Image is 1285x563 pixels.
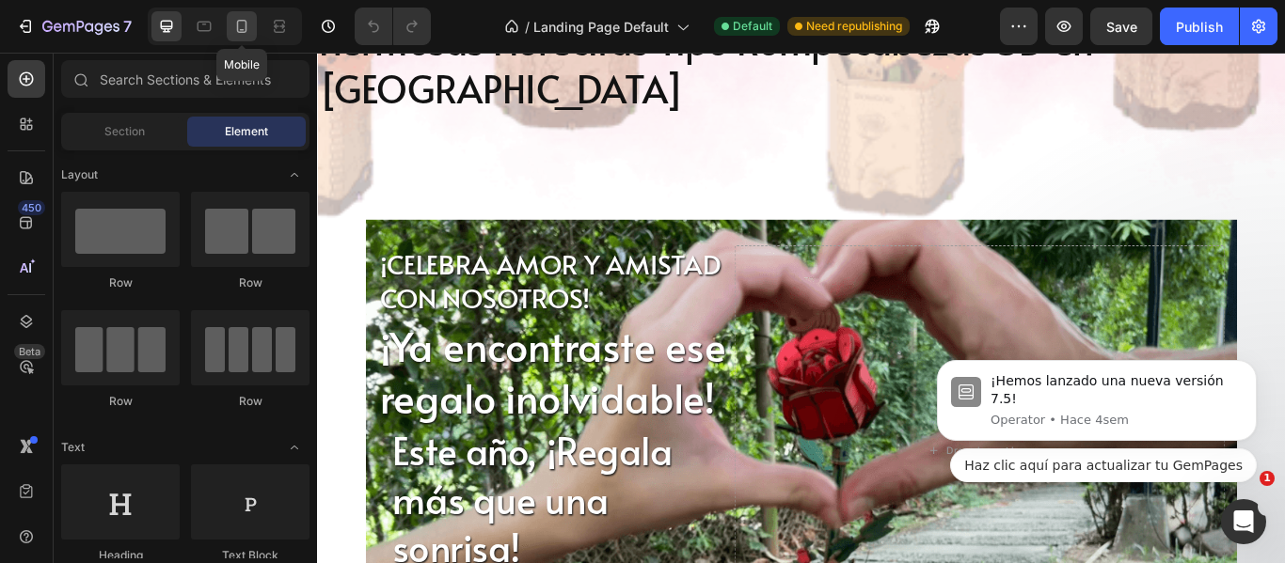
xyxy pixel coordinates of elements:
input: Search Sections & Elements [61,60,309,98]
div: Row [191,393,309,410]
span: Need republishing [806,18,902,35]
span: Default [733,18,772,35]
div: Row [61,393,180,410]
iframe: Design area [317,53,1285,563]
button: Save [1090,8,1152,45]
span: / [525,17,530,37]
div: Beta [14,344,45,359]
div: Publish [1176,17,1223,37]
p: 7 [123,15,132,38]
span: Element [225,123,268,140]
div: 450 [18,200,45,215]
button: Publish [1160,8,1239,45]
iframe: Intercom notifications mensaje [909,316,1285,512]
span: Layout [61,166,98,183]
button: 7 [8,8,140,45]
span: 1 [1260,471,1275,486]
div: Undo/Redo [355,8,431,45]
div: Row [61,274,180,291]
div: Drop element here [734,457,833,472]
span: Section [104,123,145,140]
span: Text [61,439,85,456]
div: Row [191,274,309,291]
iframe: Intercom live chat [1221,499,1266,544]
span: Landing Page Default [533,17,669,37]
span: Save [1106,19,1137,35]
span: Toggle open [279,432,309,462]
span: Toggle open [279,160,309,190]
